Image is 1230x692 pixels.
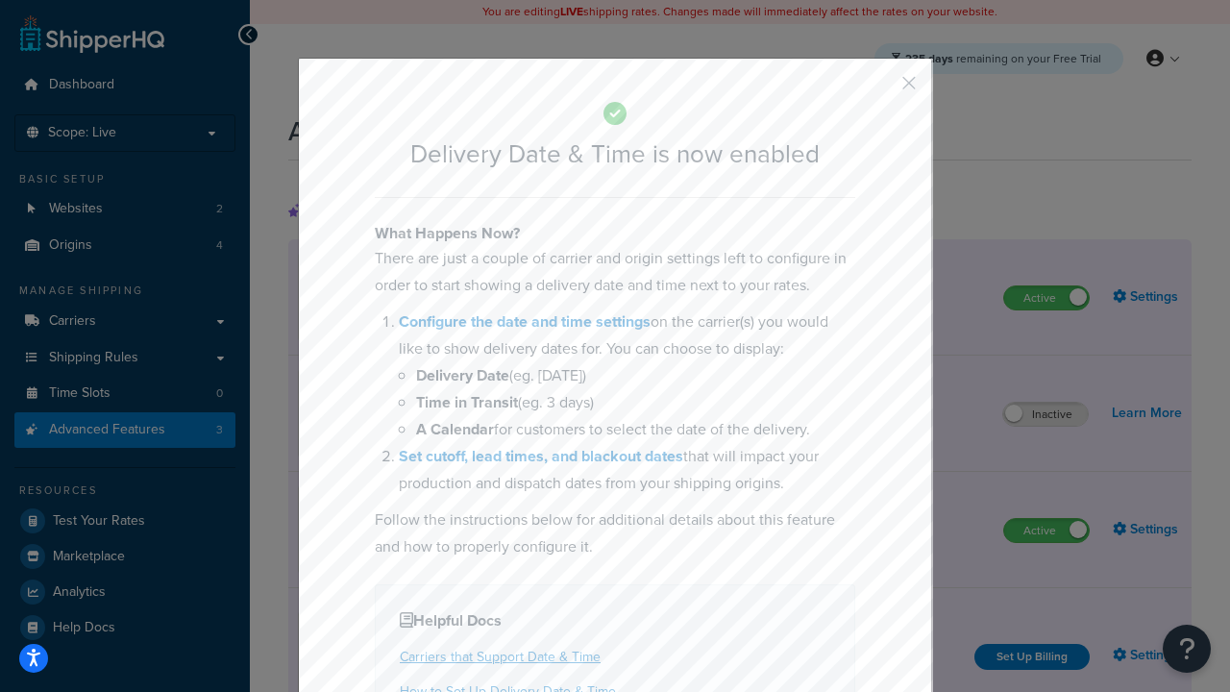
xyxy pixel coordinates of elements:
b: A Calendar [416,418,494,440]
h4: Helpful Docs [400,609,830,632]
a: Carriers that Support Date & Time [400,647,601,667]
li: on the carrier(s) you would like to show delivery dates for. You can choose to display: [399,309,855,443]
h2: Delivery Date & Time is now enabled [375,140,855,168]
li: (eg. [DATE]) [416,362,855,389]
li: that will impact your production and dispatch dates from your shipping origins. [399,443,855,497]
h4: What Happens Now? [375,222,855,245]
a: Set cutoff, lead times, and blackout dates [399,445,683,467]
b: Time in Transit [416,391,518,413]
a: Configure the date and time settings [399,310,651,333]
b: Delivery Date [416,364,509,386]
li: (eg. 3 days) [416,389,855,416]
p: Follow the instructions below for additional details about this feature and how to properly confi... [375,507,855,560]
li: for customers to select the date of the delivery. [416,416,855,443]
p: There are just a couple of carrier and origin settings left to configure in order to start showin... [375,245,855,299]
